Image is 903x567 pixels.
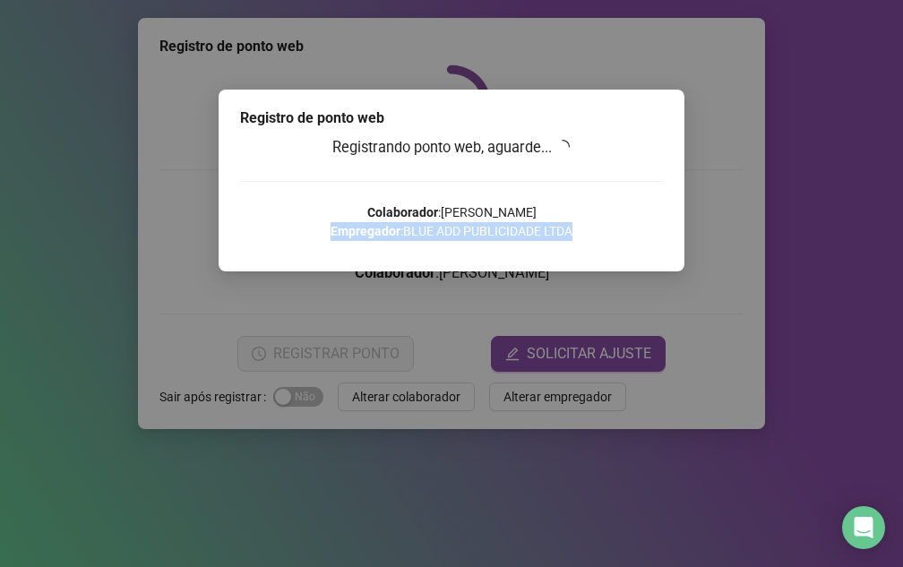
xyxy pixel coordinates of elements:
[240,203,663,241] p: : [PERSON_NAME] : BLUE ADD PUBLICIDADE LTDA
[331,224,400,238] strong: Empregador
[553,136,573,157] span: loading
[240,107,663,129] div: Registro de ponto web
[367,205,438,219] strong: Colaborador
[240,136,663,159] h3: Registrando ponto web, aguarde...
[842,506,885,549] div: Open Intercom Messenger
